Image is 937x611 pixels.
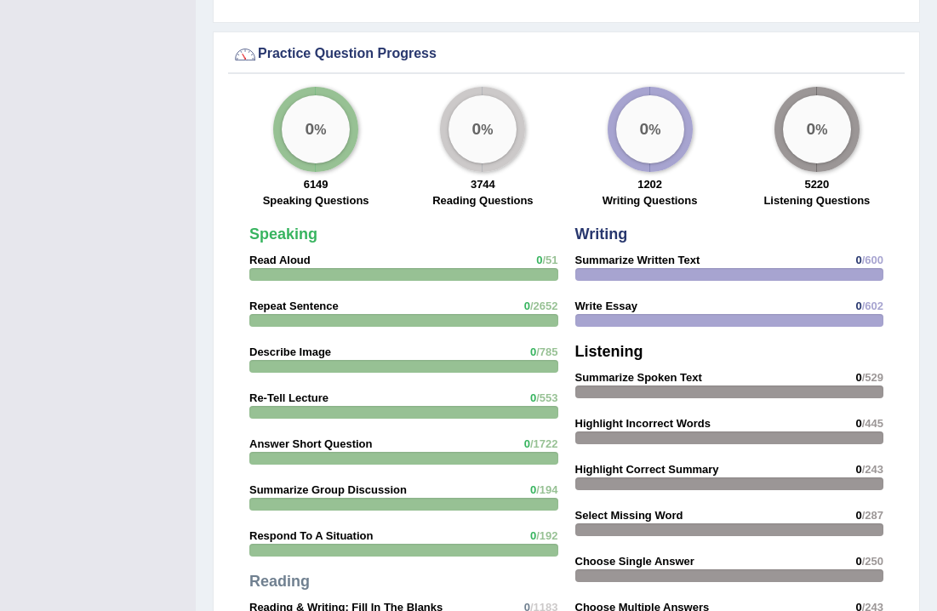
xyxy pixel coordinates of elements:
[862,371,883,384] span: /529
[306,119,315,138] big: 0
[575,463,719,476] strong: Highlight Correct Summary
[530,437,558,450] span: /1722
[471,178,495,191] strong: 3744
[249,226,317,243] strong: Speaking
[249,529,373,542] strong: Respond To A Situation
[542,254,557,266] span: /51
[855,371,861,384] span: 0
[249,437,372,450] strong: Answer Short Question
[249,483,407,496] strong: Summarize Group Discussion
[855,463,861,476] span: 0
[616,95,684,163] div: %
[263,192,369,208] label: Speaking Questions
[432,192,533,208] label: Reading Questions
[536,483,557,496] span: /194
[862,463,883,476] span: /243
[575,417,711,430] strong: Highlight Incorrect Words
[575,300,637,312] strong: Write Essay
[855,254,861,266] span: 0
[536,529,557,542] span: /192
[575,254,700,266] strong: Summarize Written Text
[530,483,536,496] span: 0
[536,345,557,358] span: /785
[249,573,310,590] strong: Reading
[862,555,883,568] span: /250
[862,300,883,312] span: /602
[763,192,870,208] label: Listening Questions
[530,391,536,404] span: 0
[575,509,683,522] strong: Select Missing Word
[804,178,829,191] strong: 5220
[637,178,662,191] strong: 1202
[783,95,851,163] div: %
[806,119,815,138] big: 0
[862,254,883,266] span: /600
[855,555,861,568] span: 0
[855,300,861,312] span: 0
[575,343,643,360] strong: Listening
[575,371,702,384] strong: Summarize Spoken Text
[536,254,542,266] span: 0
[249,345,331,358] strong: Describe Image
[855,417,861,430] span: 0
[855,509,861,522] span: 0
[524,437,530,450] span: 0
[249,254,311,266] strong: Read Aloud
[530,529,536,542] span: 0
[530,345,536,358] span: 0
[472,119,482,138] big: 0
[603,192,698,208] label: Writing Questions
[249,391,329,404] strong: Re-Tell Lecture
[282,95,350,163] div: %
[575,555,694,568] strong: Choose Single Answer
[536,391,557,404] span: /553
[862,509,883,522] span: /287
[449,95,517,163] div: %
[530,300,558,312] span: /2652
[249,300,339,312] strong: Repeat Sentence
[232,42,900,67] div: Practice Question Progress
[524,300,530,312] span: 0
[862,417,883,430] span: /445
[575,226,628,243] strong: Writing
[639,119,648,138] big: 0
[304,178,329,191] strong: 6149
